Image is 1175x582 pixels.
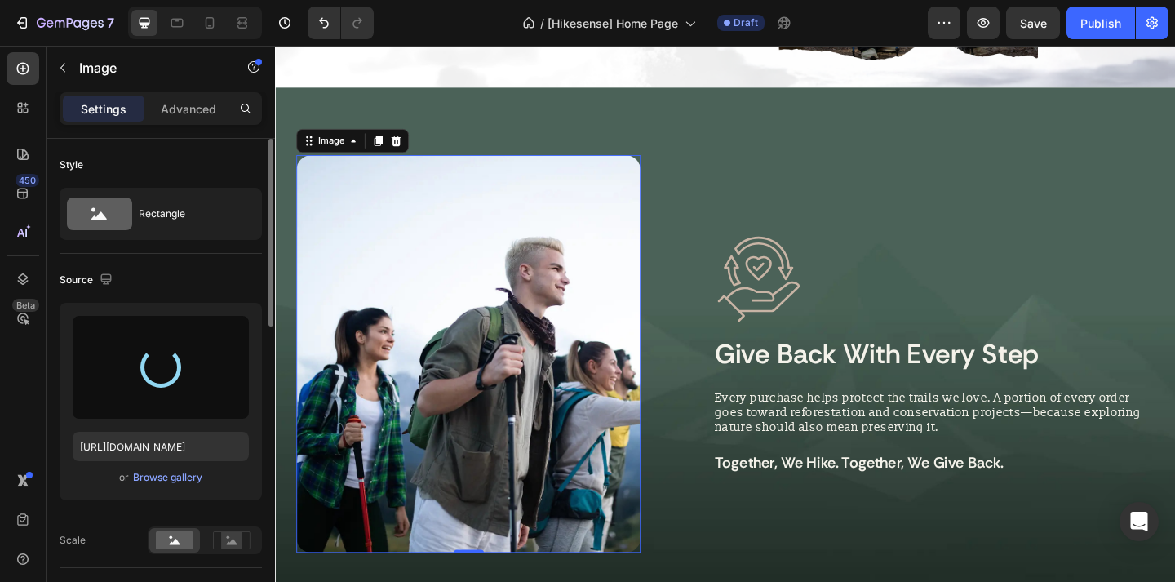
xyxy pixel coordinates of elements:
[60,533,86,548] div: Scale
[73,432,249,461] input: https://example.com/image.jpg
[81,100,126,118] p: Settings
[1006,7,1060,39] button: Save
[548,15,678,32] span: [Hikesense] Home Page
[1120,502,1159,541] div: Open Intercom Messenger
[16,174,39,187] div: 450
[60,269,116,291] div: Source
[7,7,122,39] button: 7
[132,469,203,486] button: Browse gallery
[477,442,956,466] h2: together, we hike. together, we give back.
[1066,7,1135,39] button: Publish
[139,195,238,233] div: Rectangle
[79,58,218,78] p: Image
[43,96,78,111] div: Image
[540,15,544,32] span: /
[1080,15,1121,32] div: Publish
[119,468,129,487] span: or
[308,7,374,39] div: Undo/Redo
[23,119,397,552] img: gempages_580697344702415443-d03dbedb-80a6-478d-b8f9-2a34ea3d49e1.webp
[12,299,39,312] div: Beta
[275,46,1175,582] iframe: Design area
[477,205,575,304] img: gempages_580697344702415443-2a008a66-51a0-4aca-a50a-141e786bfece.svg
[1020,16,1047,30] span: Save
[107,13,114,33] p: 7
[133,470,202,485] div: Browse gallery
[60,158,83,172] div: Style
[161,100,216,118] p: Advanced
[734,16,758,30] span: Draft
[478,375,955,424] p: Every purchase helps protect the trails we love. A portion of every order goes toward reforestati...
[477,315,956,357] h2: give back with every step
